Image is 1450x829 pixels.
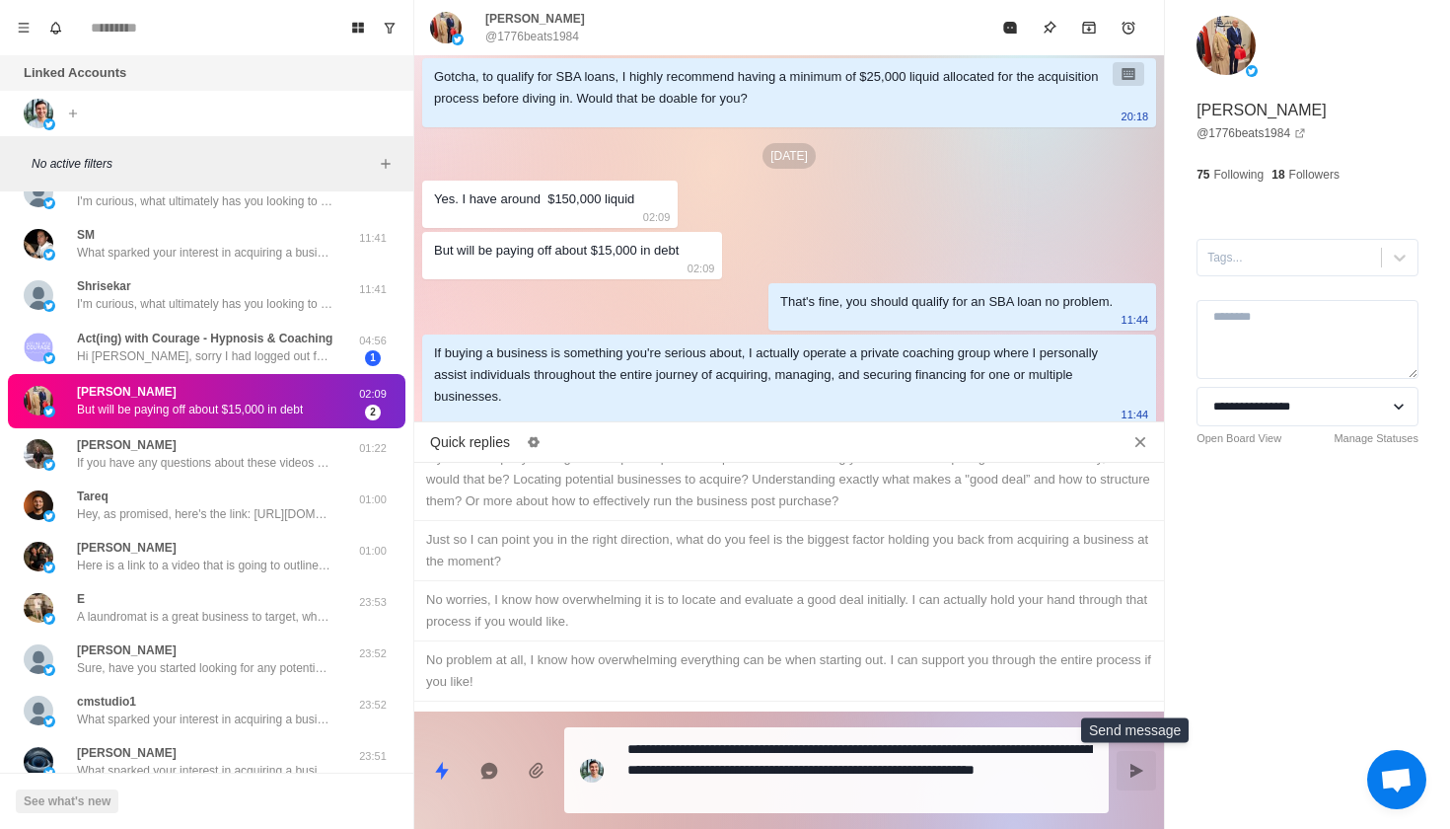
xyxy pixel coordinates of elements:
img: picture [43,459,55,471]
p: [PERSON_NAME] [77,436,177,454]
div: No worries, I know how overwhelming it is to locate and evaluate a good deal initially. I can act... [426,589,1152,633]
button: Add reminder [1109,8,1148,47]
img: picture [452,34,464,45]
p: [PERSON_NAME] [77,744,177,762]
img: picture [43,249,55,261]
span: 2 [365,405,381,420]
p: 02:09 [348,386,398,403]
p: Hi [PERSON_NAME], sorry I had logged out for a week and didn't see it. I really want to increase ... [77,347,333,365]
button: Show unread conversations [374,12,405,43]
p: SM [77,226,95,244]
p: Quick replies [430,432,510,453]
img: picture [43,406,55,417]
p: 01:00 [348,543,398,560]
p: Sure, have you started looking for any potential businesses to acquire yet? [77,659,333,677]
img: picture [24,178,53,207]
div: No problem at all, I know how overwhelming everything can be when starting out. I can support you... [426,649,1152,693]
p: No active filters [32,155,374,173]
img: picture [43,300,55,312]
img: picture [1196,16,1256,75]
p: What sparked your interest in acquiring a business, and where are you located? I might be able to... [77,244,333,262]
p: [PERSON_NAME] [1196,99,1327,122]
img: picture [24,229,53,259]
p: 11:41 [348,281,398,298]
p: 02:09 [643,206,671,228]
img: picture [43,613,55,625]
p: 01:00 [348,491,398,508]
button: Add filters [374,152,398,176]
p: 75 [1196,166,1209,184]
img: picture [24,593,53,623]
p: Here is a link to a video that is going to outline in more depth, what we do and how we can help,... [77,557,333,574]
p: cmstudio1 [77,693,136,711]
button: Notifications [39,12,71,43]
p: 23:52 [348,697,398,714]
p: Hey, as promised, here's the link: [URL][DOMAIN_NAME] P.S.: If you want to buy a "boring" busines... [77,505,333,523]
p: But will be paying off about $15,000 in debt [77,401,303,418]
p: [PERSON_NAME] [77,539,177,557]
img: picture [43,118,55,130]
p: 23:52 [348,645,398,662]
img: picture [43,352,55,364]
p: Linked Accounts [24,63,126,83]
img: picture [24,747,53,777]
img: picture [43,562,55,573]
p: I'm curious, what ultimately has you looking to acquiring a cash-flowing business? [77,192,333,210]
p: [DATE] [762,143,816,169]
p: [PERSON_NAME] [485,10,585,28]
p: Act(ing) with Courage - Hypnosis & Coaching [77,330,332,347]
div: Yes. I have around $150,000 liquid [434,188,634,210]
p: 18 [1271,166,1284,184]
img: picture [43,716,55,727]
button: Quick replies [422,751,462,791]
p: 04:56 [348,333,398,349]
a: Open Board View [1196,430,1281,447]
button: Edit quick replies [518,426,549,458]
a: @1776beats1984 [1196,124,1306,142]
p: Following [1214,166,1265,184]
p: Shrisekar [77,277,131,295]
button: Board View [342,12,374,43]
p: Tareq [77,488,109,505]
button: Reply with AI [470,751,509,791]
div: Gotcha, to qualify for SBA loans, I highly recommend having a minimum of $25,000 liquid allocated... [434,66,1113,110]
p: 11:44 [1122,404,1149,425]
button: Archive [1069,8,1109,47]
div: But will be paying off about $15,000 in debt [434,240,679,262]
img: picture [1246,65,1258,77]
img: picture [24,490,53,520]
p: What sparked your interest in acquiring a business, and where are you located? I might be able to... [77,711,333,728]
button: Add media [517,751,556,791]
div: If buying a business is something you're serious about, I actually operate a private coaching gro... [426,710,1152,753]
div: If buying a business is something you're serious about, I actually operate a private coaching gro... [434,342,1113,408]
button: Menu [8,12,39,43]
p: 02:09 [688,258,715,279]
p: 11:41 [348,230,398,247]
button: Add account [61,102,85,125]
img: picture [24,386,53,415]
img: picture [24,542,53,571]
p: 23:53 [348,594,398,611]
img: picture [43,664,55,676]
img: picture [580,759,604,783]
p: 20:18 [1122,106,1149,127]
p: Followers [1289,166,1340,184]
img: picture [24,333,53,362]
img: picture [43,197,55,209]
img: picture [24,696,53,725]
p: 23:51 [348,748,398,765]
p: E [77,590,85,608]
img: picture [43,510,55,522]
img: picture [24,99,53,128]
button: Mark as read [990,8,1030,47]
div: Open chat [1367,750,1426,809]
div: If you had to put your finger on a specific part of the process that’s holding you back from acqu... [426,447,1152,512]
div: Just so I can point you in the right direction, what do you feel is the biggest factor holding yo... [426,529,1152,572]
button: Close quick replies [1124,426,1156,458]
p: 01:22 [348,440,398,457]
div: That's fine, you should qualify for an SBA loan no problem. [780,291,1113,313]
img: picture [24,439,53,469]
a: Manage Statuses [1334,430,1418,447]
img: picture [24,280,53,310]
p: If you have any questions about these videos or about the process of acquiring a business in gene... [77,454,333,472]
